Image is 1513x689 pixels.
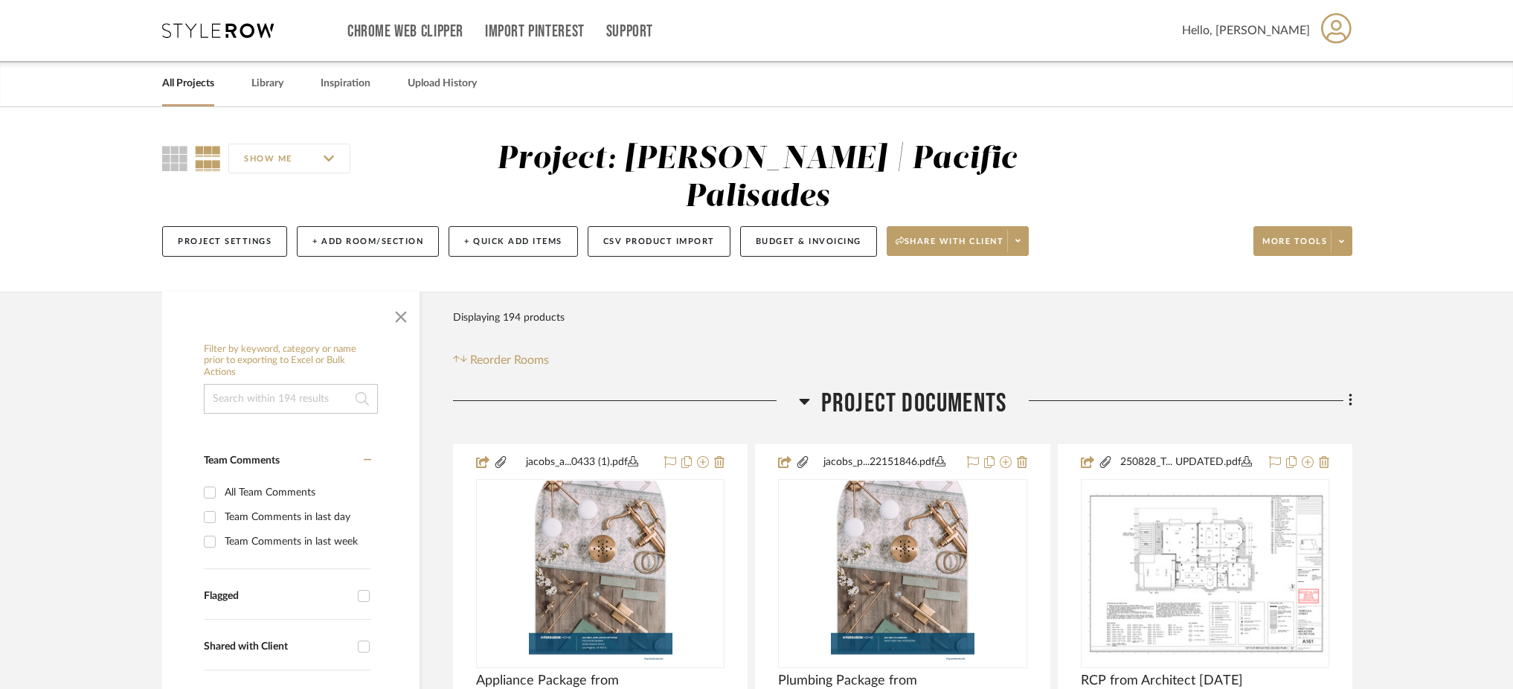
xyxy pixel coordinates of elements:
[408,74,477,94] a: Upload History
[831,481,974,667] img: Plumbing Package from Debra
[162,226,287,257] button: Project Settings
[453,351,549,369] button: Reorder Rooms
[453,303,565,333] div: Displaying 194 products
[588,226,730,257] button: CSV Product Import
[204,590,350,603] div: Flagged
[251,74,283,94] a: Library
[1262,236,1327,258] span: More tools
[225,530,367,554] div: Team Comments in last week
[470,351,549,369] span: Reorder Rooms
[204,641,350,653] div: Shared with Client
[1253,226,1352,256] button: More tools
[204,384,378,414] input: Search within 194 results
[449,226,578,257] button: + Quick Add Items
[606,25,653,38] a: Support
[887,226,1029,256] button: Share with client
[508,454,655,472] button: jacobs_a...0433 (1).pdf
[386,299,416,329] button: Close
[1081,673,1243,689] span: RCP from Architect [DATE]
[485,25,585,38] a: Import Pinterest
[321,74,370,94] a: Inspiration
[1082,492,1328,656] img: RCP from Architect 8/28/25
[297,226,439,257] button: + Add Room/Section
[204,344,378,379] h6: Filter by keyword, category or name prior to exporting to Excel or Bulk Actions
[204,455,280,466] span: Team Comments
[1113,454,1260,472] button: 250828_T... UPDATED.pdf
[1182,22,1310,39] span: Hello, [PERSON_NAME]
[529,481,672,667] img: Appliance Package from Debra
[347,25,463,38] a: Chrome Web Clipper
[821,388,1006,420] span: Project Documents
[896,236,1004,258] span: Share with client
[740,226,877,257] button: Budget & Invoicing
[810,454,957,472] button: jacobs_p...22151846.pdf
[497,144,1017,213] div: Project: [PERSON_NAME] | Pacific Palisades
[225,505,367,529] div: Team Comments in last day
[162,74,214,94] a: All Projects
[225,481,367,504] div: All Team Comments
